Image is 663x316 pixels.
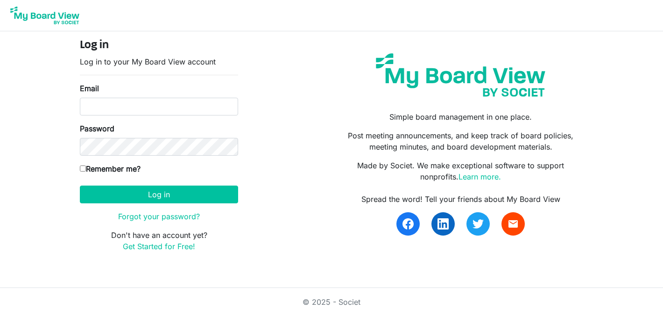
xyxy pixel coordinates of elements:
[339,194,583,205] div: Spread the word! Tell your friends about My Board View
[80,123,114,134] label: Password
[339,160,583,182] p: Made by Societ. We make exceptional software to support nonprofits.
[7,4,82,27] img: My Board View Logo
[80,163,141,174] label: Remember me?
[80,165,86,172] input: Remember me?
[508,218,519,230] span: email
[437,218,449,230] img: linkedin.svg
[339,111,583,122] p: Simple board management in one place.
[369,46,552,104] img: my-board-view-societ.svg
[458,172,501,181] a: Learn more.
[473,218,484,230] img: twitter.svg
[80,56,238,67] p: Log in to your My Board View account
[80,186,238,203] button: Log in
[80,230,238,252] p: Don't have an account yet?
[339,130,583,152] p: Post meeting announcements, and keep track of board policies, meeting minutes, and board developm...
[80,39,238,52] h4: Log in
[303,297,360,307] a: © 2025 - Societ
[123,242,195,251] a: Get Started for Free!
[402,218,414,230] img: facebook.svg
[118,212,200,221] a: Forgot your password?
[80,83,99,94] label: Email
[501,212,525,236] a: email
